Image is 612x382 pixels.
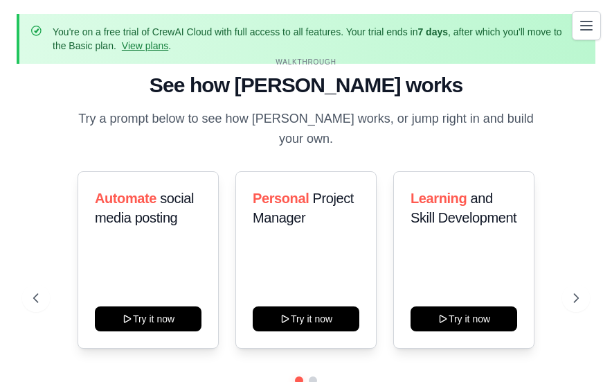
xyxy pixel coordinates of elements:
p: You're on a free trial of CrewAI Cloud with full access to all features. Your trial ends in , aft... [53,25,562,53]
p: Try a prompt below to see how [PERSON_NAME] works, or jump right in and build your own. [73,109,539,150]
a: View plans [122,40,168,51]
button: Try it now [411,306,517,331]
span: Automate [95,191,156,206]
strong: 7 days [417,26,448,37]
div: WALKTHROUGH [33,57,579,67]
button: Toggle navigation [572,11,601,40]
span: Project Manager [253,191,354,225]
button: Try it now [95,306,201,331]
button: Try it now [253,306,359,331]
span: Personal [253,191,309,206]
h1: See how [PERSON_NAME] works [33,73,579,98]
span: Learning [411,191,467,206]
